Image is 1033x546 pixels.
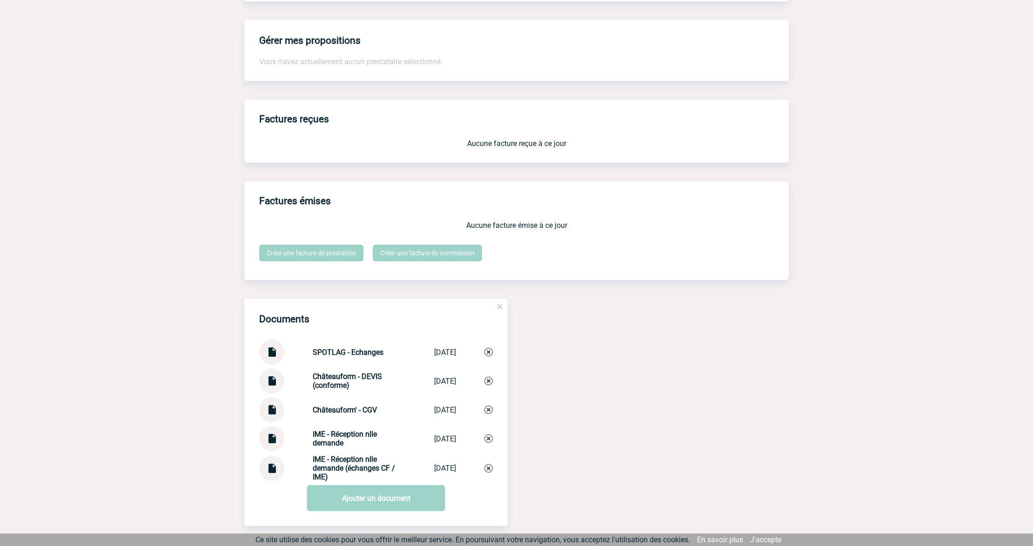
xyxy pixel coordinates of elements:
[259,35,361,46] h4: Gérer mes propositions
[750,535,781,544] a: J'accepte
[259,57,774,66] p: Vous n'avez actuellement aucun prestataire sélectionné
[434,406,456,414] div: [DATE]
[313,455,395,481] strong: IME - Réception nlle demande (échanges CF / IME)
[259,313,309,325] h4: Documents
[313,348,383,357] strong: SPOTLAG - Echanges
[484,348,493,356] img: Supprimer
[434,377,456,386] div: [DATE]
[434,434,456,443] div: [DATE]
[307,485,445,511] a: Ajouter un document
[434,464,456,473] div: [DATE]
[484,406,493,414] img: Supprimer
[313,430,377,447] strong: IME - Réception nlle demande
[373,245,482,261] a: Créer une facture de commission
[259,139,774,148] p: Aucune facture reçue à ce jour
[255,535,690,544] span: Ce site utilise des cookies pour vous offrir le meilleur service. En poursuivant votre navigation...
[484,464,493,473] img: Supprimer
[313,372,382,390] strong: Châteauform - DEVIS (conforme)
[496,302,504,311] img: close.png
[259,107,789,132] h3: Factures reçues
[484,377,493,385] img: Supprimer
[259,189,789,213] h3: Factures émises
[313,406,377,414] strong: Châteauform' - CGV
[259,245,363,261] a: Créer une facture de prestation
[697,535,743,544] a: En savoir plus
[259,221,774,230] p: Aucune facture émise à ce jour
[434,348,456,357] div: [DATE]
[484,434,493,443] img: Supprimer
